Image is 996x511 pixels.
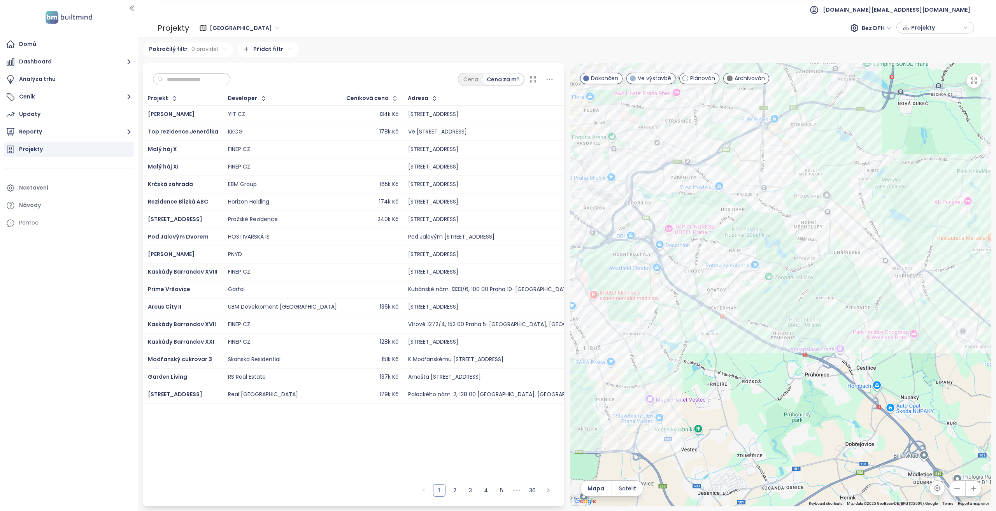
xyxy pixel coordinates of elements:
[542,484,554,497] button: right
[19,39,36,49] div: Domů
[496,485,507,496] a: 5
[228,339,250,346] div: FINEP CZ
[148,215,202,223] a: [STREET_ADDRESS]
[511,484,523,497] li: Následujících 5 stran
[408,96,428,101] div: Adresa
[228,234,270,241] div: HOSTIVAŘSKÁ IS
[408,146,458,153] div: [STREET_ADDRESS]
[449,484,461,497] li: 2
[19,74,56,84] div: Analýza trhu
[43,9,95,25] img: logo
[408,128,467,135] div: Ve [STREET_ADDRESS]
[546,488,551,493] span: right
[417,484,430,497] button: left
[19,144,43,154] div: Projekty
[464,484,477,497] li: 3
[228,304,337,311] div: UBM Development [GEOGRAPHIC_DATA]
[580,481,612,496] button: Mapa
[148,145,177,153] span: Malý háj X
[619,484,636,493] span: Satelit
[148,128,218,135] span: Top rezidence Jenerálka
[379,128,398,135] div: 178k Kč
[228,128,243,135] div: KKCG
[148,373,187,381] span: Garden Living
[379,198,398,205] div: 174k Kč
[379,111,398,118] div: 134k Kč
[228,96,257,101] div: Developer
[433,485,445,496] a: 1
[482,74,523,85] div: Cena za m²
[408,339,458,346] div: [STREET_ADDRESS]
[862,22,892,34] span: Bez DPH
[228,356,281,363] div: Skanska Residential
[4,54,134,70] button: Dashboard
[408,251,458,258] div: [STREET_ADDRESS]
[459,74,482,85] div: Cena
[408,286,632,293] div: Kubánské nám. 1333/6, 100 00 Praha 10-[GEOGRAPHIC_DATA], [GEOGRAPHIC_DATA]
[148,233,209,241] a: Pod Jalovým Dvorem
[735,74,765,83] span: Archivován
[158,20,189,36] div: Projekty
[147,96,168,101] div: Projekt
[379,391,398,398] div: 179k Kč
[148,180,193,188] a: Krčská zahrada
[408,356,503,363] div: K Modřanskému [STREET_ADDRESS]
[148,390,202,398] a: [STREET_ADDRESS]
[148,320,216,328] a: Kaskády Barrandov XVII
[591,74,618,83] span: Dokončen
[148,198,208,205] a: Rezidence Blízká ABC
[148,163,179,170] a: Malý háj XI
[346,96,389,101] div: Ceníková cena
[228,198,269,205] div: Horizon Holding
[958,501,989,506] a: Report a map error
[408,198,458,205] div: [STREET_ADDRESS]
[465,485,476,496] a: 3
[527,485,538,496] a: 36
[4,215,134,231] div: Pomoc
[19,109,40,119] div: Updaty
[690,74,715,83] span: Plánován
[809,501,842,506] button: Keyboard shortcuts
[408,163,458,170] div: [STREET_ADDRESS]
[148,285,190,293] a: Prime Vršovice
[228,269,250,276] div: FINEP CZ
[228,286,245,293] div: Gartal
[847,501,938,506] span: Map data ©2025 GeoBasis-DE/BKG (©2009), Google
[237,42,299,57] div: Přidat filtr
[228,374,266,381] div: RS Real Estate
[408,374,481,381] div: Arnošta [STREET_ADDRESS]
[382,356,398,363] div: 151k Kč
[4,198,134,213] a: Návody
[148,355,212,363] a: Modřanský cukrovar 3
[526,484,539,497] li: 36
[638,74,671,83] span: Ve výstavbě
[148,250,195,258] span: [PERSON_NAME]
[148,110,195,118] span: [PERSON_NAME]
[148,268,217,276] a: Kaskády Barrandov XVIII
[191,45,218,53] span: 0 pravidel
[148,303,181,311] a: Arcus City II
[228,391,298,398] div: Real [GEOGRAPHIC_DATA]
[4,107,134,122] a: Updaty
[942,501,953,506] a: Terms
[572,496,598,506] img: Google
[148,338,214,346] a: Kaskády Barrandov XXI
[19,218,39,228] div: Pomoc
[587,484,604,493] span: Mapa
[377,216,398,223] div: 240k Kč
[823,0,970,19] span: [DOMAIN_NAME][EMAIL_ADDRESS][DOMAIN_NAME]
[612,481,643,496] button: Satelit
[4,124,134,140] button: Reporty
[228,163,250,170] div: FINEP CZ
